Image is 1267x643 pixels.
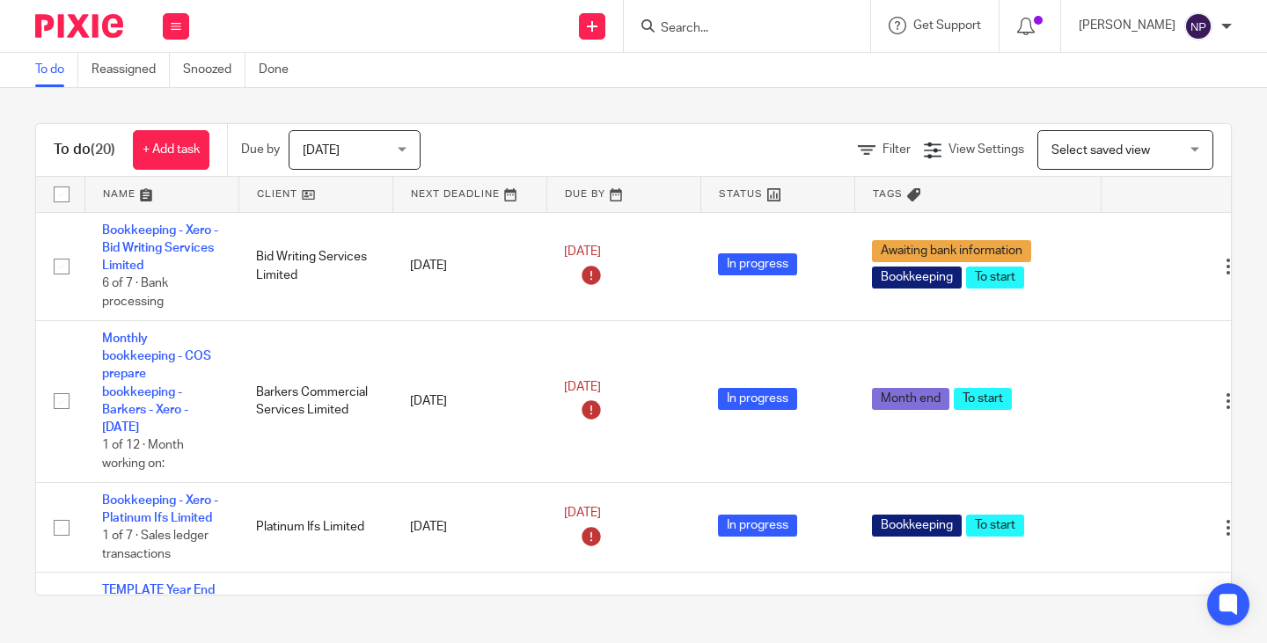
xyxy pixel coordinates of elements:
input: Search [659,21,817,37]
span: 1 of 12 · Month working on: [102,440,184,471]
td: [DATE] [392,212,546,320]
p: Due by [241,141,280,158]
span: In progress [718,515,797,537]
span: To start [954,388,1012,410]
a: Reassigned [92,53,170,87]
td: [DATE] [392,482,546,573]
a: Snoozed [183,53,245,87]
span: [DATE] [564,507,601,519]
h1: To do [54,141,115,159]
img: Pixie [35,14,123,38]
span: Filter [883,143,911,156]
a: Bookkeeping - Xero - Bid Writing Services Limited [102,224,218,273]
span: [DATE] [303,144,340,157]
span: (20) [91,142,115,157]
a: + Add task [133,130,209,170]
span: To start [966,515,1024,537]
td: Barkers Commercial Services Limited [238,320,392,482]
p: [PERSON_NAME] [1079,17,1175,34]
a: TEMPLATE Year End [102,584,215,596]
a: Bookkeeping - Xero - Platinum Ifs Limited [102,494,218,524]
a: Monthly bookkeeping - COS prepare bookkeeping - Barkers - Xero - [DATE] [102,332,211,435]
span: Bookkeeping [872,267,962,289]
span: In progress [718,253,797,275]
td: [DATE] [392,320,546,482]
span: Select saved view [1051,144,1150,157]
span: 1 of 7 · Sales ledger transactions [102,530,209,561]
img: svg%3E [1184,12,1212,40]
span: Month end [872,388,949,410]
a: Done [259,53,302,87]
span: [DATE] [564,381,601,393]
span: Bookkeeping [872,515,962,537]
td: Platinum Ifs Limited [238,482,392,573]
span: Awaiting bank information [872,240,1031,262]
span: View Settings [948,143,1024,156]
span: 6 of 7 · Bank processing [102,278,168,309]
a: To do [35,53,78,87]
span: To start [966,267,1024,289]
span: [DATE] [564,245,601,258]
span: In progress [718,388,797,410]
td: Bid Writing Services Limited [238,212,392,320]
span: Get Support [913,19,981,32]
span: Tags [873,189,903,199]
